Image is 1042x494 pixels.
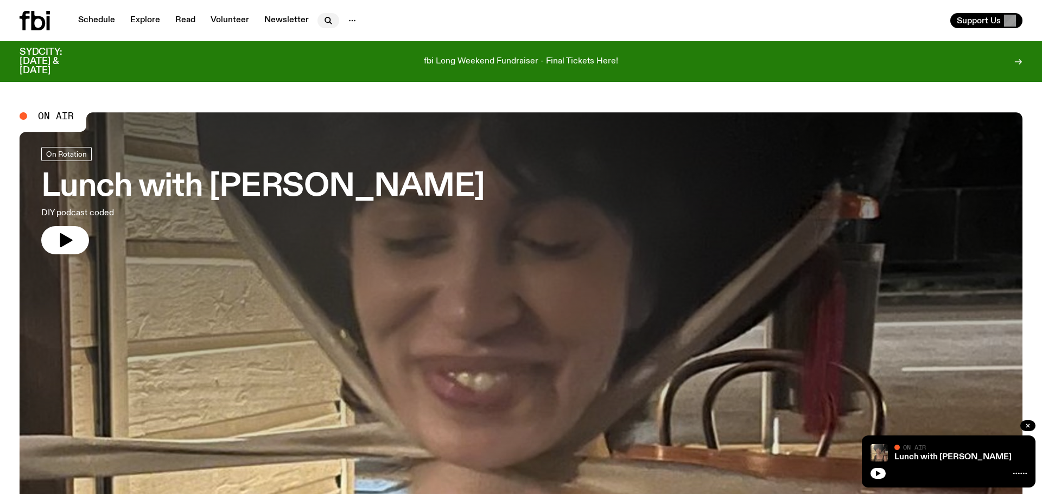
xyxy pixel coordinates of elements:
span: On Air [903,444,926,451]
a: Explore [124,13,167,28]
span: Support Us [957,16,1001,25]
h3: SYDCITY: [DATE] & [DATE] [20,48,89,75]
span: On Rotation [46,150,87,158]
a: Lunch with [PERSON_NAME] [894,453,1012,461]
a: Read [169,13,202,28]
span: On Air [38,111,74,121]
a: Volunteer [204,13,256,28]
a: Schedule [72,13,122,28]
a: Newsletter [258,13,315,28]
h3: Lunch with [PERSON_NAME] [41,172,485,202]
a: Lunch with [PERSON_NAME]DIY podcast coded [41,147,485,254]
p: DIY podcast coded [41,207,319,220]
p: fbi Long Weekend Fundraiser - Final Tickets Here! [424,57,618,67]
a: On Rotation [41,147,92,161]
button: Support Us [950,13,1022,28]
